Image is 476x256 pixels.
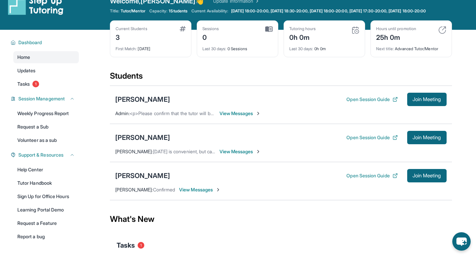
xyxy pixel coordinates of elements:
button: Join Meeting [407,169,447,182]
span: [PERSON_NAME] : [115,149,153,154]
span: Last 30 days : [289,46,313,51]
span: Title: [110,8,119,14]
a: Tasks1 [13,78,79,90]
button: chat-button [452,232,471,251]
div: 0 Sessions [202,42,273,52]
img: card [351,26,359,34]
span: View Messages [179,186,221,193]
div: 25h 0m [376,31,416,42]
button: Open Session Guide [346,172,398,179]
a: Volunteer as a sub [13,134,79,146]
span: [DATE] 18:00-20:00, [DATE] 18:30-20:00, [DATE] 18:00-20:00, [DATE] 17:30-20:00, [DATE] 18:00-20:00 [231,8,426,14]
span: Capacity: [149,8,168,14]
img: card [438,26,446,34]
div: Tutoring hours [289,26,316,31]
a: Tutor Handbook [13,177,79,189]
button: Session Management [16,95,75,102]
button: Open Session Guide [346,96,398,103]
span: View Messages [219,148,261,155]
span: Join Meeting [413,136,441,140]
div: Students [110,71,452,85]
span: View Messages [219,110,261,117]
div: [PERSON_NAME] [115,95,170,104]
div: [DATE] [116,42,186,52]
a: Request a Sub [13,121,79,133]
span: Join Meeting [413,97,441,101]
div: 3 [116,31,147,42]
button: Dashboard [16,39,75,46]
span: Confirmed [153,187,175,192]
span: Support & Resources [18,152,63,158]
button: Support & Resources [16,152,75,158]
img: Chevron-Right [256,111,261,116]
a: Weekly Progress Report [13,107,79,119]
span: [PERSON_NAME] : [115,187,153,192]
span: Tasks [17,81,30,87]
span: Next title : [376,46,394,51]
button: Join Meeting [407,131,447,144]
div: Current Students [116,26,147,31]
img: Chevron-Right [215,187,221,192]
a: Sign Up for Office Hours [13,190,79,202]
img: card [180,26,186,31]
span: <p>Please confirm that the tutor will be able to attend your first assigned meeting time before j... [130,110,371,116]
span: 1 [138,242,144,249]
span: Updates [17,67,36,74]
div: Sessions [202,26,219,31]
span: 1 Students [169,8,187,14]
span: [DATE] is convenient, but can we have a class [DATE] at 7:30pm? [153,149,290,154]
div: 0h 0m [289,42,359,52]
a: Home [13,51,79,63]
a: Report a bug [13,231,79,243]
span: 1 [32,81,39,87]
div: Hours until promotion [376,26,416,31]
a: Request a Feature [13,217,79,229]
span: Tutor/Mentor [121,8,145,14]
span: Last 30 days : [202,46,226,51]
a: Learning Portal Demo [13,204,79,216]
div: Advanced Tutor/Mentor [376,42,446,52]
button: Open Session Guide [346,134,398,141]
div: What's New [110,204,452,234]
span: Home [17,54,30,61]
span: Current Availability: [191,8,228,14]
img: card [265,26,273,32]
button: Join Meeting [407,93,447,106]
div: 0h 0m [289,31,316,42]
div: [PERSON_NAME] [115,171,170,180]
a: Updates [13,65,79,77]
span: Join Meeting [413,174,441,178]
img: Chevron-Right [256,149,261,154]
div: 0 [202,31,219,42]
span: Admin : [115,110,130,116]
span: Session Management [18,95,65,102]
span: Dashboard [18,39,42,46]
a: [DATE] 18:00-20:00, [DATE] 18:30-20:00, [DATE] 18:00-20:00, [DATE] 17:30-20:00, [DATE] 18:00-20:00 [230,8,428,14]
span: Tasks [117,241,135,250]
div: [PERSON_NAME] [115,133,170,142]
a: Help Center [13,164,79,176]
span: First Match : [116,46,137,51]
